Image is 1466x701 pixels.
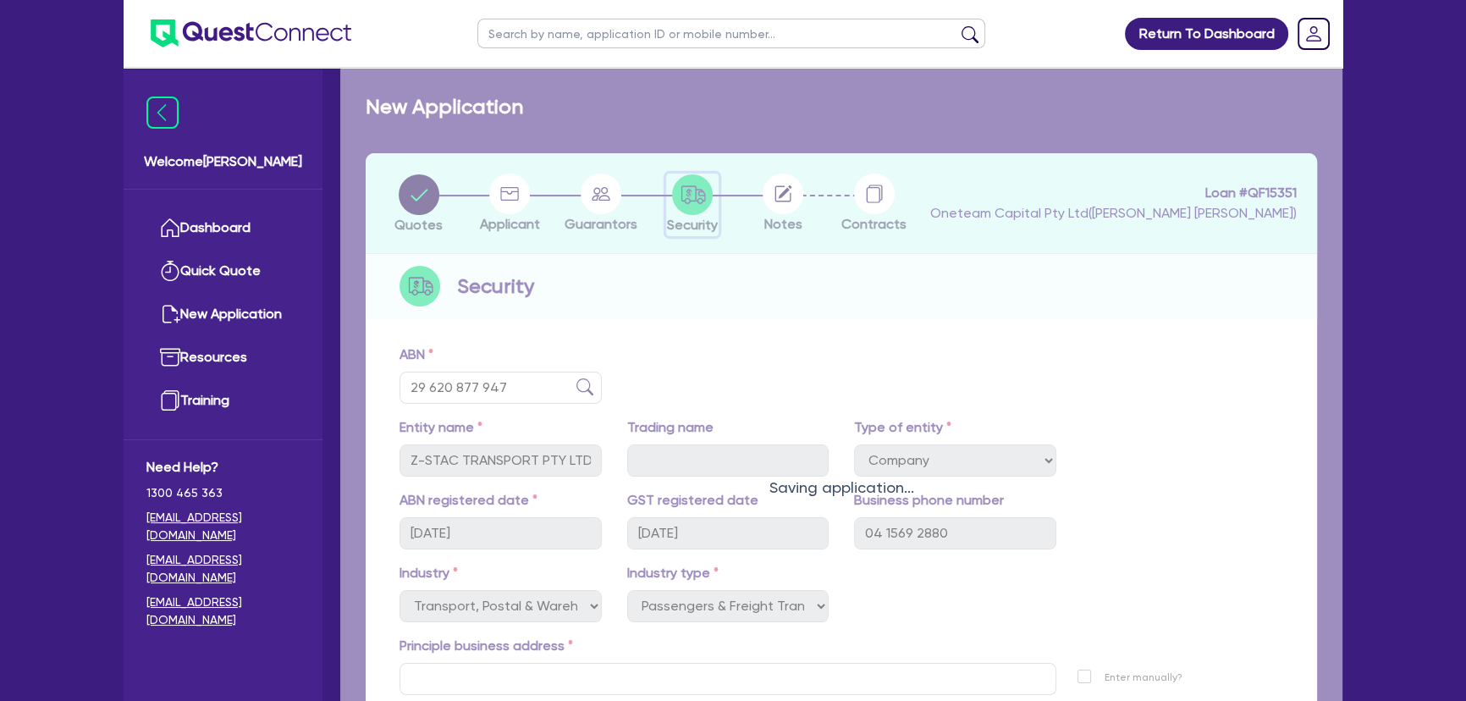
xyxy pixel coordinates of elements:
[146,484,300,502] span: 1300 465 363
[146,379,300,422] a: Training
[160,347,180,367] img: resources
[146,457,300,477] span: Need Help?
[146,207,300,250] a: Dashboard
[160,261,180,281] img: quick-quote
[151,19,351,47] img: quest-connect-logo-blue
[144,152,302,172] span: Welcome [PERSON_NAME]
[146,593,300,629] a: [EMAIL_ADDRESS][DOMAIN_NAME]
[160,390,180,411] img: training
[477,19,985,48] input: Search by name, application ID or mobile number...
[146,551,300,587] a: [EMAIL_ADDRESS][DOMAIN_NAME]
[340,476,1342,499] div: Saving application...
[1125,18,1288,50] a: Return To Dashboard
[146,509,300,544] a: [EMAIL_ADDRESS][DOMAIN_NAME]
[146,336,300,379] a: Resources
[146,97,179,129] img: icon-menu-close
[160,304,180,324] img: new-application
[146,250,300,293] a: Quick Quote
[1292,12,1336,56] a: Dropdown toggle
[146,293,300,336] a: New Application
